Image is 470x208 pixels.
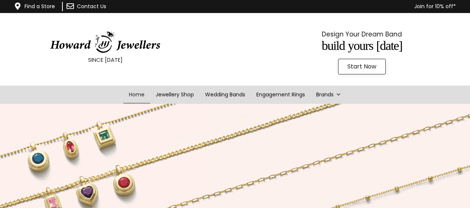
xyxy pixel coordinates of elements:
span: Start Now [347,64,376,70]
p: Design Your Dream Band [275,29,448,40]
img: HowardJewellersLogo-04 [49,31,161,53]
a: Start Now [338,59,386,74]
a: Jewellery Shop [150,86,200,104]
a: Home [123,86,150,104]
span: Build Yours [DATE] [322,39,402,52]
a: Engagement Rings [251,86,311,104]
a: Find a Store [25,3,55,10]
a: Wedding Bands [200,86,251,104]
p: SINCE [DATE] [19,55,192,65]
a: Brands [311,86,347,104]
p: Join for 10% off* [150,2,456,11]
a: Contact Us [77,3,106,10]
